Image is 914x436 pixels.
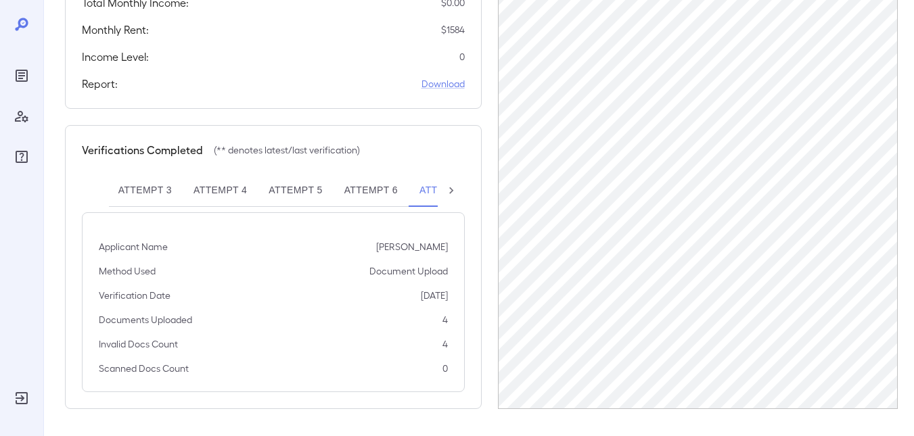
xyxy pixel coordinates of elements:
p: 0 [442,362,448,375]
h5: Report: [82,76,118,92]
a: Download [421,77,465,91]
div: Manage Users [11,105,32,127]
button: Attempt 5 [258,174,333,207]
button: Attempt 7** [409,174,492,207]
div: Reports [11,65,32,87]
h5: Verifications Completed [82,142,203,158]
div: Log Out [11,387,32,409]
button: Attempt 3 [108,174,183,207]
p: Method Used [99,264,156,278]
p: Invalid Docs Count [99,337,178,351]
p: Document Upload [369,264,448,278]
p: [PERSON_NAME] [376,240,448,253]
p: 4 [442,337,448,351]
p: Scanned Docs Count [99,362,189,375]
div: FAQ [11,146,32,168]
p: Verification Date [99,289,170,302]
p: (** denotes latest/last verification) [214,143,360,157]
button: Attempt 6 [334,174,409,207]
p: Documents Uploaded [99,313,192,326]
h5: Monthly Rent: [82,22,149,38]
p: [DATE] [421,289,448,302]
p: 4 [442,313,448,326]
h5: Income Level: [82,49,149,65]
p: Applicant Name [99,240,168,253]
p: $ 1584 [441,23,465,37]
p: 0 [459,50,465,64]
button: Attempt 4 [183,174,258,207]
